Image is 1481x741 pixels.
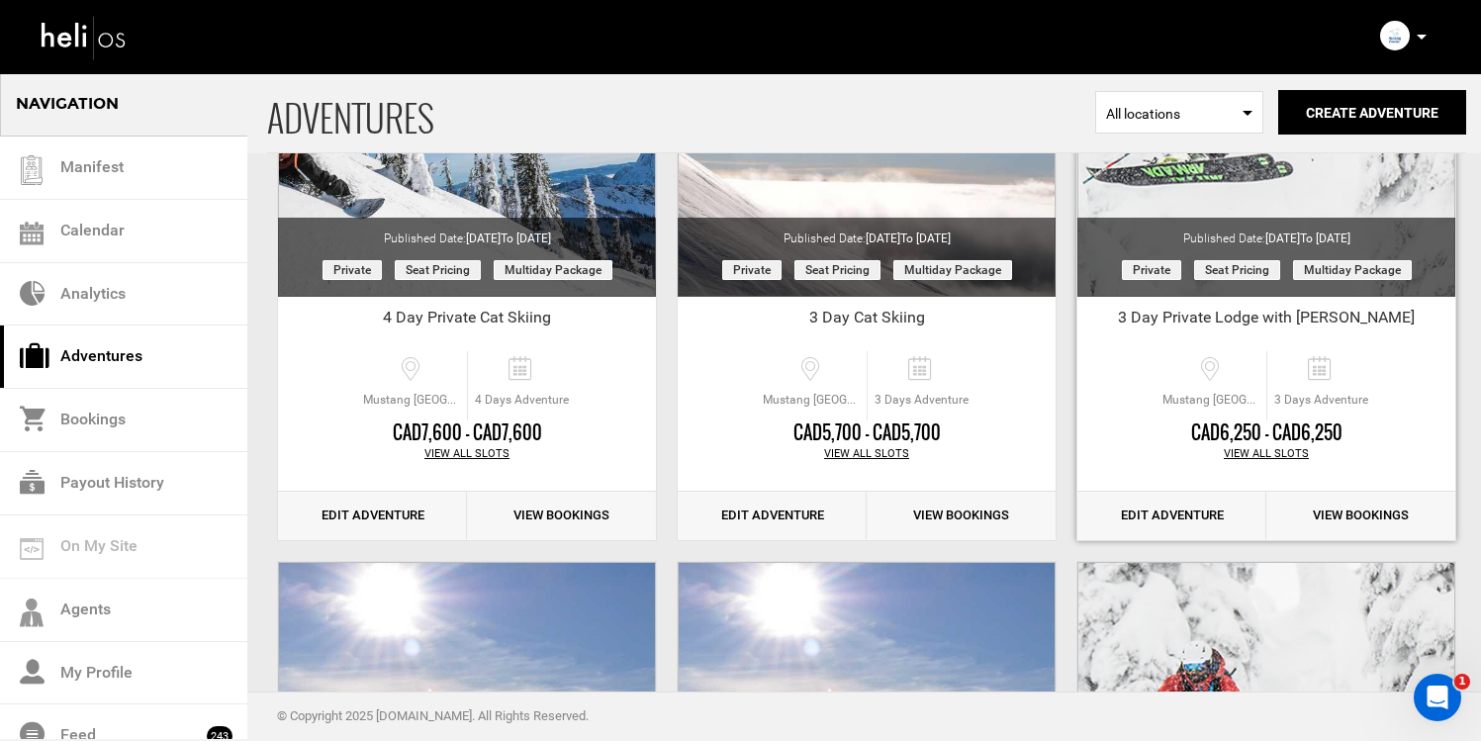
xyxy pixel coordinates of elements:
span: Seat Pricing [794,260,880,280]
div: View All Slots [678,446,1056,462]
div: Published Date: [678,218,1056,247]
div: CAD6,250 - CAD6,250 [1077,420,1455,446]
a: Edit Adventure [678,492,867,540]
a: View Bookings [1266,492,1455,540]
span: Private [1122,260,1181,280]
span: Seat Pricing [1194,260,1280,280]
span: to [DATE] [501,232,551,245]
img: calendar.svg [20,222,44,245]
div: Published Date: [278,218,656,247]
img: img_0ff4e6702feb5b161957f2ea789f15f4.png [1380,21,1410,50]
span: Mustang [GEOGRAPHIC_DATA], [GEOGRAPHIC_DATA], [GEOGRAPHIC_DATA], [GEOGRAPHIC_DATA], [GEOGRAPHIC_D... [758,392,867,409]
div: Published Date: [1077,218,1455,247]
iframe: Intercom live chat [1414,674,1461,721]
span: Multiday package [1293,260,1412,280]
div: 3 Day Cat Skiing [678,307,1056,336]
img: on_my_site.svg [20,538,44,560]
button: Create Adventure [1278,90,1466,135]
div: View All Slots [1077,446,1455,462]
span: Mustang [GEOGRAPHIC_DATA], [GEOGRAPHIC_DATA], [GEOGRAPHIC_DATA], [GEOGRAPHIC_DATA], [GEOGRAPHIC_D... [358,392,467,409]
span: 4 Days Adventure [468,392,576,409]
span: [DATE] [1265,232,1350,245]
div: 4 Day Private Cat Skiing [278,307,656,336]
a: View Bookings [467,492,656,540]
span: 3 Days Adventure [868,392,975,409]
span: Private [323,260,382,280]
span: Multiday package [893,260,1012,280]
span: Private [722,260,782,280]
div: 3 Day Private Lodge with [PERSON_NAME] [1077,307,1455,336]
span: to [DATE] [900,232,951,245]
img: heli-logo [40,11,129,63]
img: agents-icon.svg [20,599,44,627]
a: Edit Adventure [278,492,467,540]
a: View Bookings [867,492,1056,540]
a: Edit Adventure [1077,492,1266,540]
span: ADVENTURES [267,72,1095,152]
span: [DATE] [466,232,551,245]
img: guest-list.svg [17,155,46,185]
span: 1 [1454,674,1470,690]
span: 3 Days Adventure [1267,392,1375,409]
span: to [DATE] [1300,232,1350,245]
span: All locations [1106,104,1252,124]
div: CAD7,600 - CAD7,600 [278,420,656,446]
div: View All Slots [278,446,656,462]
span: Select box activate [1095,91,1263,134]
span: Mustang [GEOGRAPHIC_DATA], [GEOGRAPHIC_DATA], [GEOGRAPHIC_DATA], [GEOGRAPHIC_DATA], [GEOGRAPHIC_D... [1157,392,1266,409]
div: CAD5,700 - CAD5,700 [678,420,1056,446]
span: Multiday package [494,260,612,280]
span: Seat Pricing [395,260,481,280]
span: [DATE] [866,232,951,245]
